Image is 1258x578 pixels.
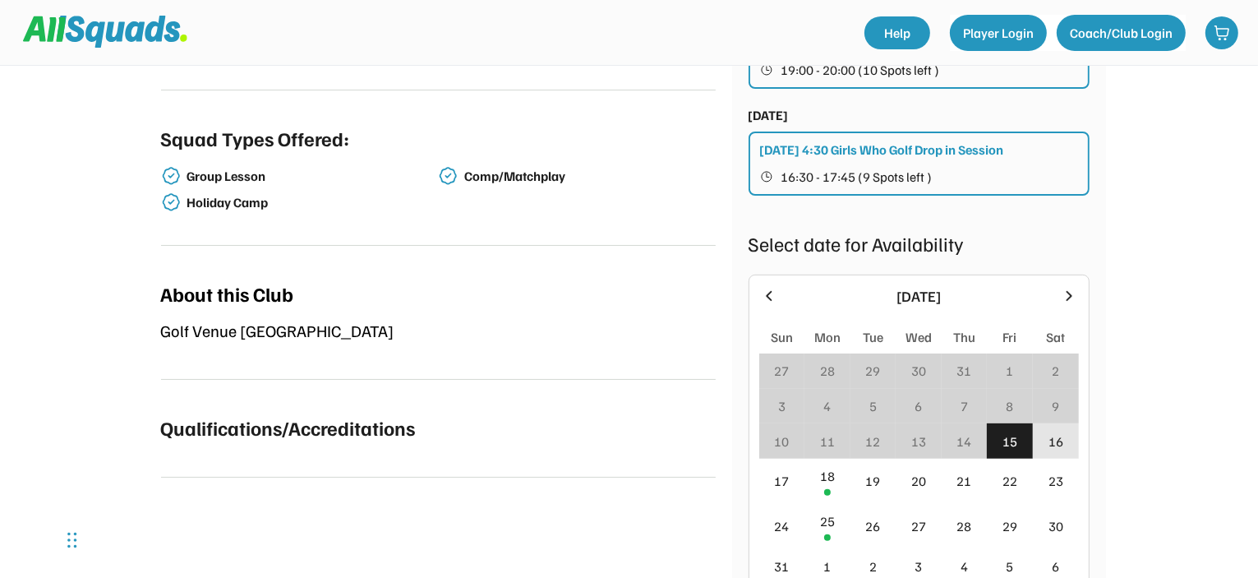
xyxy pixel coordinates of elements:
div: 27 [911,516,926,536]
img: check-verified-01.svg [438,166,458,186]
div: About this Club [161,279,294,308]
div: 30 [911,361,926,381]
div: 7 [961,396,968,416]
div: 13 [911,432,926,451]
div: [DATE] [787,285,1051,307]
div: 22 [1002,471,1017,491]
div: Mon [814,327,841,347]
div: Sun [771,327,793,347]
div: 31 [774,557,789,576]
img: check-verified-01.svg [161,166,181,186]
div: 9 [1052,396,1059,416]
div: 21 [957,471,972,491]
div: 5 [1007,557,1014,576]
div: 28 [957,516,972,536]
div: 2 [869,557,877,576]
div: 19 [865,471,880,491]
div: 1 [1007,361,1014,381]
button: 19:00 - 20:00 (10 Spots left ) [760,59,1080,81]
div: Squad Types Offered: [161,123,350,153]
div: 24 [774,516,789,536]
div: Comp/Matchplay [464,169,712,184]
div: 6 [915,396,922,416]
a: Help [864,16,930,49]
div: 29 [1002,516,1017,536]
div: 8 [1007,396,1014,416]
button: Coach/Club Login [1057,15,1186,51]
div: Tue [863,327,883,347]
div: 2 [1052,361,1059,381]
div: 10 [774,432,789,451]
div: 11 [820,432,835,451]
div: [DATE] 4:30 Girls Who Golf Drop in Session [760,140,1004,160]
span: 19:00 - 20:00 (10 Spots left ) [781,63,940,76]
div: Group Lesson [187,169,435,184]
div: Qualifications/Accreditations [161,413,416,442]
div: 23 [1048,471,1063,491]
div: Fri [1003,327,1017,347]
div: 31 [957,361,972,381]
div: Select date for Availability [749,229,1090,258]
img: check-verified-01.svg [161,192,181,212]
div: [DATE] [749,105,789,125]
span: 16:30 - 17:45 (9 Spots left ) [781,170,933,183]
div: 26 [865,516,880,536]
div: Golf Venue [GEOGRAPHIC_DATA] [161,318,716,343]
div: 30 [1048,516,1063,536]
div: 25 [820,511,835,531]
div: Thu [953,327,975,347]
div: 4 [823,396,831,416]
div: 16 [1048,432,1063,451]
div: 18 [820,466,835,486]
div: Wed [905,327,932,347]
div: 12 [865,432,880,451]
div: 20 [911,471,926,491]
div: 5 [869,396,877,416]
div: 27 [774,361,789,381]
img: Squad%20Logo.svg [23,16,187,47]
div: 1 [823,557,831,576]
button: 16:30 - 17:45 (9 Spots left ) [760,166,1080,187]
img: shopping-cart-01%20%281%29.svg [1214,25,1230,41]
div: 6 [1052,557,1059,576]
div: 14 [957,432,972,451]
div: Sat [1046,327,1065,347]
div: 3 [778,396,786,416]
div: 4 [961,557,968,576]
div: 15 [1002,432,1017,451]
div: 3 [915,557,922,576]
div: 28 [820,361,835,381]
div: Holiday Camp [187,195,435,210]
button: Player Login [950,15,1047,51]
div: 29 [865,361,880,381]
div: 17 [774,471,789,491]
